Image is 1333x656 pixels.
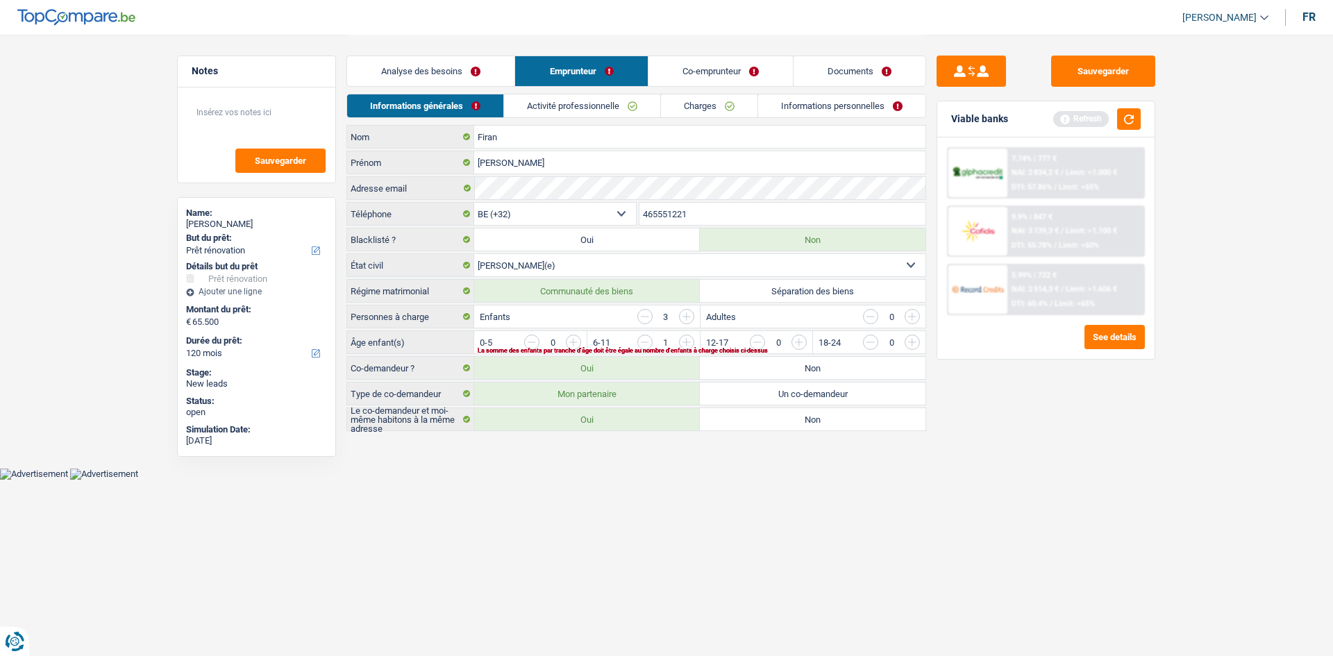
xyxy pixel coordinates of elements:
[700,408,925,430] label: Non
[1051,56,1155,87] button: Sauvegarder
[1055,299,1095,308] span: Limit: <65%
[347,177,474,199] label: Adresse email
[347,382,474,405] label: Type de co-demandeur
[648,56,793,86] a: Co-emprunteur
[474,408,700,430] label: Oui
[1302,10,1316,24] div: fr
[794,56,925,86] a: Documents
[474,382,700,405] label: Mon partenaire
[186,396,327,407] div: Status:
[235,149,326,173] button: Sauvegarder
[1059,241,1099,250] span: Limit: <60%
[192,65,321,77] h5: Notes
[951,113,1008,125] div: Viable banks
[661,94,757,117] a: Charges
[17,9,135,26] img: TopCompare Logo
[1053,111,1109,126] div: Refresh
[186,378,327,389] div: New leads
[1050,299,1053,308] span: /
[1054,183,1057,192] span: /
[700,228,925,251] label: Non
[700,382,925,405] label: Un co-demandeur
[347,280,474,302] label: Régime matrimonial
[186,287,327,296] div: Ajouter une ligne
[1182,12,1257,24] span: [PERSON_NAME]
[186,208,327,219] div: Name:
[660,312,672,321] div: 3
[474,357,700,379] label: Oui
[952,218,1003,244] img: Cofidis
[186,435,327,446] div: [DATE]
[515,56,647,86] a: Emprunteur
[504,94,660,117] a: Activité professionnelle
[1061,168,1064,177] span: /
[347,126,474,148] label: Nom
[347,357,474,379] label: Co-demandeur ?
[347,56,514,86] a: Analyse des besoins
[700,280,925,302] label: Séparation des biens
[952,276,1003,302] img: Record Credits
[1012,285,1059,294] span: NAI: 2 514,3 €
[186,317,191,328] span: €
[1066,168,1117,177] span: Limit: >1.000 €
[1061,285,1064,294] span: /
[478,348,879,353] div: La somme des enfants par tranche d'âge doit être égale au nombre d'enfants à charge choisis ci-de...
[1084,325,1145,349] button: See details
[1171,6,1268,29] a: [PERSON_NAME]
[1012,183,1052,192] span: DTI: 57.86%
[546,338,559,347] div: 0
[255,156,306,165] span: Sauvegarder
[480,312,510,321] label: Enfants
[347,203,474,225] label: Téléphone
[885,312,898,321] div: 0
[1061,226,1064,235] span: /
[1066,226,1117,235] span: Limit: >1.100 €
[186,335,324,346] label: Durée du prêt:
[186,367,327,378] div: Stage:
[347,305,474,328] label: Personnes à charge
[347,331,474,353] label: Âge enfant(s)
[186,219,327,230] div: [PERSON_NAME]
[347,228,474,251] label: Blacklisté ?
[1012,241,1052,250] span: DTI: 55.78%
[186,233,324,244] label: But du prêt:
[347,94,503,117] a: Informations générales
[474,280,700,302] label: Communauté des biens
[639,203,926,225] input: 401020304
[1059,183,1099,192] span: Limit: <65%
[706,312,736,321] label: Adultes
[700,357,925,379] label: Non
[952,165,1003,181] img: AlphaCredit
[186,424,327,435] div: Simulation Date:
[186,304,324,315] label: Montant du prêt:
[347,151,474,174] label: Prénom
[186,261,327,272] div: Détails but du prêt
[186,407,327,418] div: open
[758,94,925,117] a: Informations personnelles
[1012,212,1053,221] div: 9.9% | 847 €
[347,254,474,276] label: État civil
[1012,226,1059,235] span: NAI: 3 139,3 €
[1012,168,1059,177] span: NAI: 2 834,2 €
[480,338,492,347] label: 0-5
[1012,299,1048,308] span: DTI: 60.4%
[1054,241,1057,250] span: /
[1066,285,1117,294] span: Limit: >1.606 €
[347,408,474,430] label: Le co-demandeur et moi-même habitons à la même adresse
[474,228,700,251] label: Oui
[1012,154,1057,163] div: 7.74% | 777 €
[70,469,138,480] img: Advertisement
[1012,271,1057,280] div: 5.99% | 722 €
